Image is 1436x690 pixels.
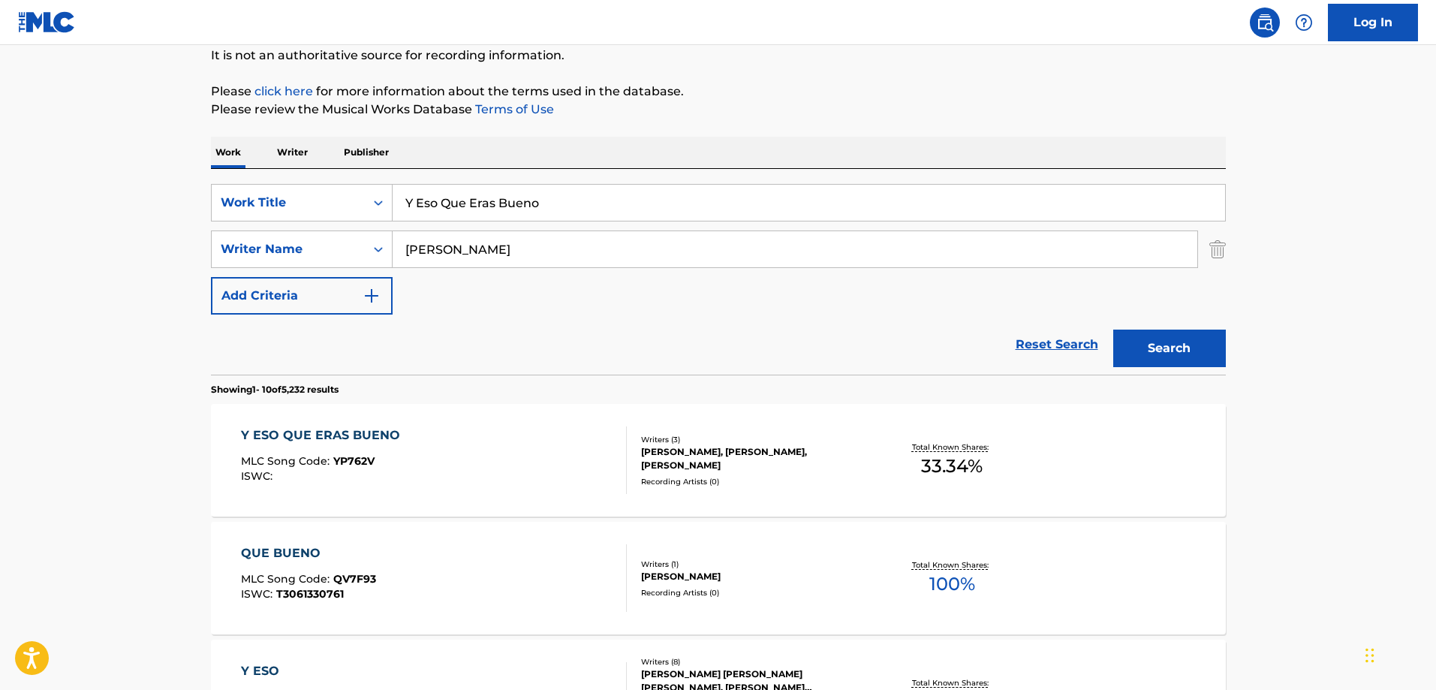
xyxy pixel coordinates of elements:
span: ISWC : [241,469,276,483]
div: QUE BUENO [241,544,376,562]
iframe: Chat Widget [1361,618,1436,690]
button: Search [1113,330,1226,367]
a: Log In [1328,4,1418,41]
a: Terms of Use [472,102,554,116]
span: MLC Song Code : [241,454,333,468]
a: Reset Search [1008,328,1106,361]
p: Total Known Shares: [912,677,992,688]
div: Recording Artists ( 0 ) [641,587,868,598]
div: Y ESO QUE ERAS BUENO [241,426,408,444]
div: [PERSON_NAME], [PERSON_NAME], [PERSON_NAME] [641,445,868,472]
form: Search Form [211,184,1226,375]
p: Please for more information about the terms used in the database. [211,83,1226,101]
img: search [1256,14,1274,32]
button: Add Criteria [211,277,393,315]
div: Recording Artists ( 0 ) [641,476,868,487]
img: help [1295,14,1313,32]
a: Y ESO QUE ERAS BUENOMLC Song Code:YP762VISWC:Writers (3)[PERSON_NAME], [PERSON_NAME], [PERSON_NAM... [211,404,1226,517]
div: Help [1289,8,1319,38]
span: ISWC : [241,587,276,601]
img: Delete Criterion [1209,231,1226,268]
div: Y ESO [241,662,374,680]
span: 100 % [929,571,975,598]
span: T3061330761 [276,587,344,601]
a: QUE BUENOMLC Song Code:QV7F93ISWC:T3061330761Writers (1)[PERSON_NAME]Recording Artists (0)Total K... [211,522,1226,634]
p: Writer [272,137,312,168]
p: It is not an authoritative source for recording information. [211,47,1226,65]
a: click here [254,84,313,98]
div: Writers ( 1 ) [641,559,868,570]
div: [PERSON_NAME] [641,570,868,583]
p: Showing 1 - 10 of 5,232 results [211,383,339,396]
div: Work Title [221,194,356,212]
div: Writer Name [221,240,356,258]
p: Publisher [339,137,393,168]
p: Work [211,137,245,168]
span: YP762V [333,454,375,468]
img: 9d2ae6d4665cec9f34b9.svg [363,287,381,305]
span: 33.34 % [921,453,983,480]
a: Public Search [1250,8,1280,38]
p: Total Known Shares: [912,559,992,571]
div: Writers ( 8 ) [641,656,868,667]
span: MLC Song Code : [241,572,333,586]
p: Please review the Musical Works Database [211,101,1226,119]
p: Total Known Shares: [912,441,992,453]
span: QV7F93 [333,572,376,586]
div: Drag [1365,633,1374,678]
img: MLC Logo [18,11,76,33]
div: Writers ( 3 ) [641,434,868,445]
